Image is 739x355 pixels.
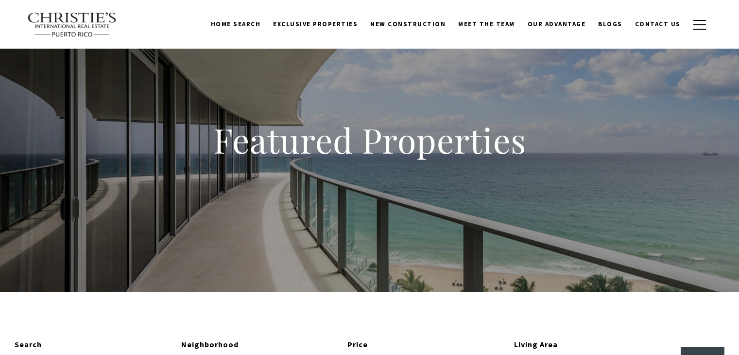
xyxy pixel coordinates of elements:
a: Exclusive Properties [267,15,364,34]
div: Price [347,338,507,351]
a: Blogs [592,15,629,34]
span: Blogs [598,20,622,28]
a: Our Advantage [521,15,592,34]
div: Search [15,338,174,351]
a: Meet the Team [452,15,521,34]
span: Our Advantage [528,20,586,28]
h1: Featured Properties [151,119,588,161]
img: Christie's International Real Estate text transparent background [27,12,118,37]
span: New Construction [370,20,446,28]
span: Exclusive Properties [273,20,358,28]
div: Living Area [514,338,673,351]
div: Neighborhood [181,338,341,351]
a: New Construction [364,15,452,34]
a: Home Search [205,15,267,34]
span: Contact Us [635,20,681,28]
